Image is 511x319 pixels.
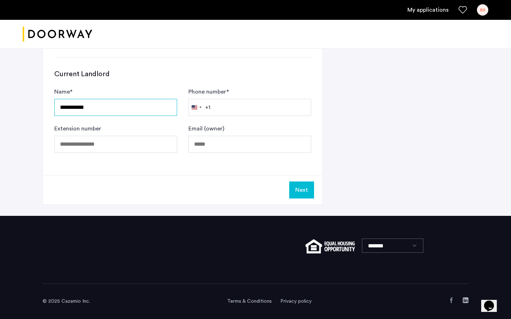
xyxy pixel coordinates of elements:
[227,298,272,305] a: Terms and conditions
[54,88,72,96] label: Name *
[23,21,92,47] a: Cazamio logo
[188,88,229,96] label: Phone number *
[54,69,311,79] h3: Current Landlord
[54,124,101,133] label: Extension number
[458,6,467,14] a: Favorites
[188,124,224,133] label: Email (owner)
[481,291,504,312] iframe: chat widget
[280,298,312,305] a: Privacy policy
[306,239,355,253] img: equal-housing.png
[477,4,488,16] div: BS
[407,6,449,14] a: My application
[463,297,468,303] a: LinkedIn
[189,99,210,116] button: Selected country
[23,21,92,47] img: logo
[289,181,314,198] button: Next
[449,297,454,303] a: Facebook
[362,239,423,253] select: Language select
[43,299,90,304] span: © 2025 Cazamio Inc.
[205,103,210,112] div: +1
